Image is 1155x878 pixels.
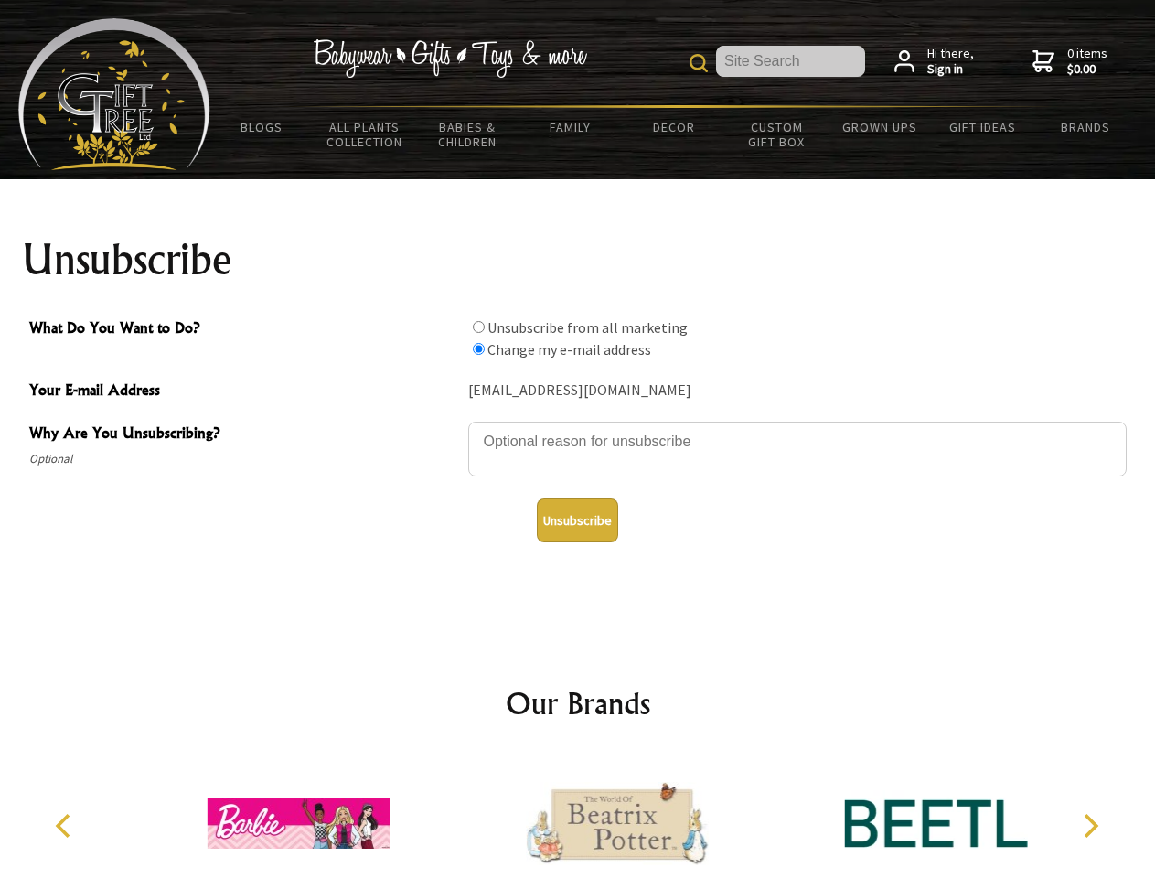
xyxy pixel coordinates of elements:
[46,806,86,846] button: Previous
[210,108,314,146] a: BLOGS
[487,318,688,337] label: Unsubscribe from all marketing
[828,108,931,146] a: Grown Ups
[473,321,485,333] input: What Do You Want to Do?
[1067,61,1107,78] strong: $0.00
[29,448,459,470] span: Optional
[690,54,708,72] img: product search
[894,46,974,78] a: Hi there,Sign in
[314,108,417,161] a: All Plants Collection
[416,108,519,161] a: Babies & Children
[22,238,1134,282] h1: Unsubscribe
[473,343,485,355] input: What Do You Want to Do?
[1070,806,1110,846] button: Next
[725,108,829,161] a: Custom Gift Box
[313,39,587,78] img: Babywear - Gifts - Toys & more
[931,108,1034,146] a: Gift Ideas
[468,422,1127,476] textarea: Why Are You Unsubscribing?
[622,108,725,146] a: Decor
[1034,108,1138,146] a: Brands
[37,681,1119,725] h2: Our Brands
[1067,45,1107,78] span: 0 items
[29,316,459,343] span: What Do You Want to Do?
[716,46,865,77] input: Site Search
[18,18,210,170] img: Babyware - Gifts - Toys and more...
[927,46,974,78] span: Hi there,
[29,379,459,405] span: Your E-mail Address
[29,422,459,448] span: Why Are You Unsubscribing?
[468,377,1127,405] div: [EMAIL_ADDRESS][DOMAIN_NAME]
[927,61,974,78] strong: Sign in
[519,108,623,146] a: Family
[487,340,651,359] label: Change my e-mail address
[1032,46,1107,78] a: 0 items$0.00
[537,498,618,542] button: Unsubscribe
